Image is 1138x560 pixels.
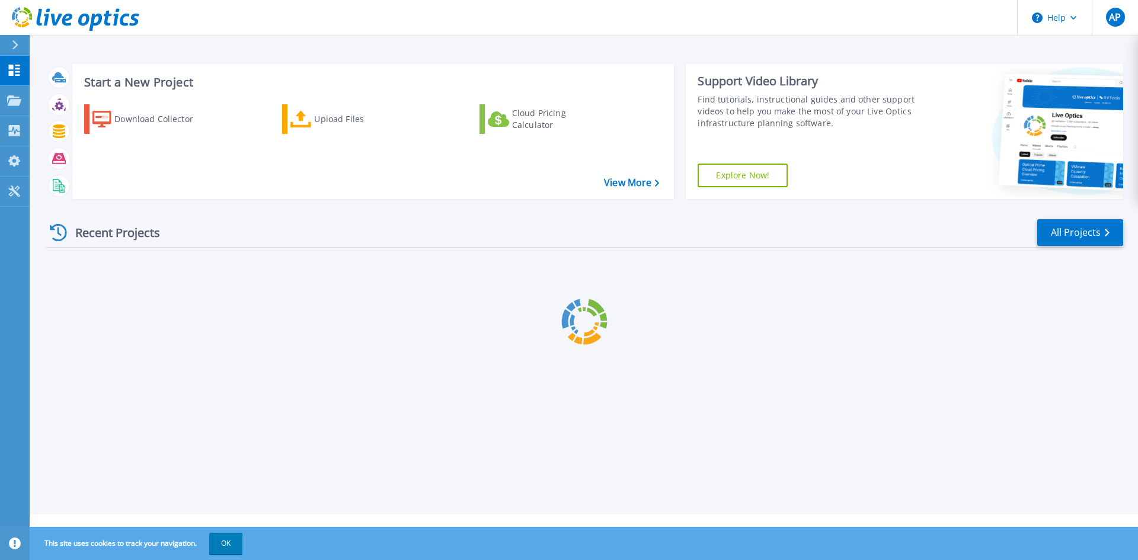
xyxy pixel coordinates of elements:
[512,107,607,131] div: Cloud Pricing Calculator
[698,94,920,129] div: Find tutorials, instructional guides and other support videos to help you make the most of your L...
[1037,219,1123,246] a: All Projects
[84,76,659,89] h3: Start a New Project
[1109,12,1121,22] span: AP
[480,104,612,134] a: Cloud Pricing Calculator
[282,104,414,134] a: Upload Files
[314,107,409,131] div: Upload Files
[46,218,176,247] div: Recent Projects
[33,533,242,554] span: This site uses cookies to track your navigation.
[84,104,216,134] a: Download Collector
[604,177,659,188] a: View More
[698,73,920,89] div: Support Video Library
[698,164,788,187] a: Explore Now!
[209,533,242,554] button: OK
[114,107,209,131] div: Download Collector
